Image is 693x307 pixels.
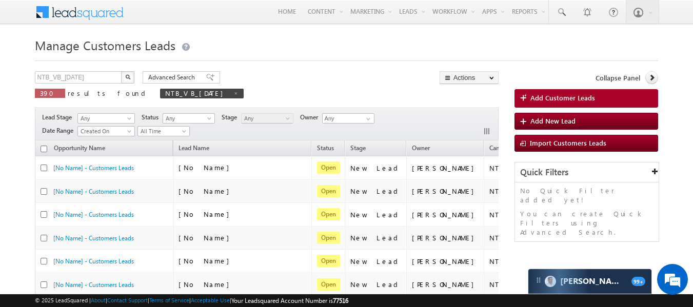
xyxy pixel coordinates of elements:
span: Add Customer Leads [530,93,595,103]
span: Open [317,255,340,267]
a: All Time [137,126,190,136]
span: [No Name] [179,163,234,172]
a: [No Name] - Customers Leads [53,281,134,289]
div: carter-dragCarter[PERSON_NAME]99+ [528,269,652,294]
a: [No Name] - Customers Leads [53,257,134,265]
span: results found [68,89,149,97]
span: Collapse Panel [596,73,640,83]
div: New Lead [350,210,402,219]
div: New Lead [350,280,402,289]
div: [PERSON_NAME] [412,257,479,266]
div: [PERSON_NAME] [412,233,479,242]
span: 99+ [631,277,645,286]
div: New Lead [350,257,402,266]
a: [No Name] - Customers Leads [53,188,134,195]
div: New Lead [350,163,402,173]
span: Open [317,208,340,220]
span: Owner [300,113,322,122]
div: [PERSON_NAME] [412,280,479,289]
div: NTB_VB_[DATE] [489,280,552,289]
span: 77516 [333,297,348,304]
span: Any [163,114,212,123]
p: You can create Quick Filters using Advanced Search. [520,209,654,237]
span: NTB_VB_[DATE] [165,89,228,97]
span: Status [142,113,163,122]
a: Any [77,113,135,124]
span: Campaign Name [489,144,535,152]
span: Advanced Search [148,73,198,82]
a: Stage [345,142,371,156]
a: [No Name] - Customers Leads [53,234,134,242]
a: Contact Support [107,297,148,303]
div: New Lead [350,233,402,242]
div: NTB_VB_[DATE] [489,233,552,242]
a: Created On [77,126,135,136]
a: About [91,297,106,303]
span: Lead Name [173,142,214,156]
span: Open [317,278,340,291]
span: Stage [350,144,366,152]
span: [No Name] [179,280,234,289]
span: Open [317,161,340,174]
div: New Lead [350,187,402,196]
span: Lead Stage [42,113,76,122]
a: Terms of Service [149,297,189,303]
span: Opportunity Name [54,144,105,152]
img: Search [125,74,130,79]
a: Show All Items [361,114,373,124]
span: Open [317,185,340,197]
a: Status [312,142,339,156]
span: All Time [138,127,187,136]
a: Add Customer Leads [514,89,659,108]
a: Any [163,113,215,124]
input: Check all records [41,146,47,152]
span: Any [78,114,131,123]
button: Actions [440,71,499,84]
span: © 2025 LeadSquared | | | | | [35,296,348,305]
span: Stage [222,113,241,122]
span: Your Leadsquared Account Number is [231,297,348,304]
span: Date Range [42,126,77,135]
span: Created On [78,127,131,136]
span: 390 [40,89,60,97]
a: Any [241,113,293,124]
div: [PERSON_NAME] [412,187,479,196]
span: [No Name] [179,210,234,218]
div: NTB_VB_[DATE] [489,257,552,266]
span: Owner [412,144,430,152]
span: Manage Customers Leads [35,37,175,53]
span: [No Name] [179,187,234,195]
span: Add New Lead [530,116,576,125]
a: Opportunity Name [49,142,110,156]
span: Import Customers Leads [530,138,606,147]
a: [No Name] - Customers Leads [53,211,134,218]
div: NTB_VB_[DATE] [489,210,552,219]
div: [PERSON_NAME] [412,210,479,219]
div: [PERSON_NAME] [412,163,479,173]
input: Type to Search [322,113,374,124]
p: No Quick Filter added yet! [520,186,654,204]
div: Quick Filters [515,162,659,182]
span: [No Name] [179,233,234,242]
span: Any [242,114,290,123]
a: [No Name] - Customers Leads [53,164,134,172]
div: NTB_VB_[DATE] [489,187,552,196]
a: Acceptable Use [191,297,230,303]
img: carter-drag [534,276,543,284]
span: Open [317,232,340,244]
span: [No Name] [179,256,234,265]
div: NTB_VB_[DATE] [489,163,552,173]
